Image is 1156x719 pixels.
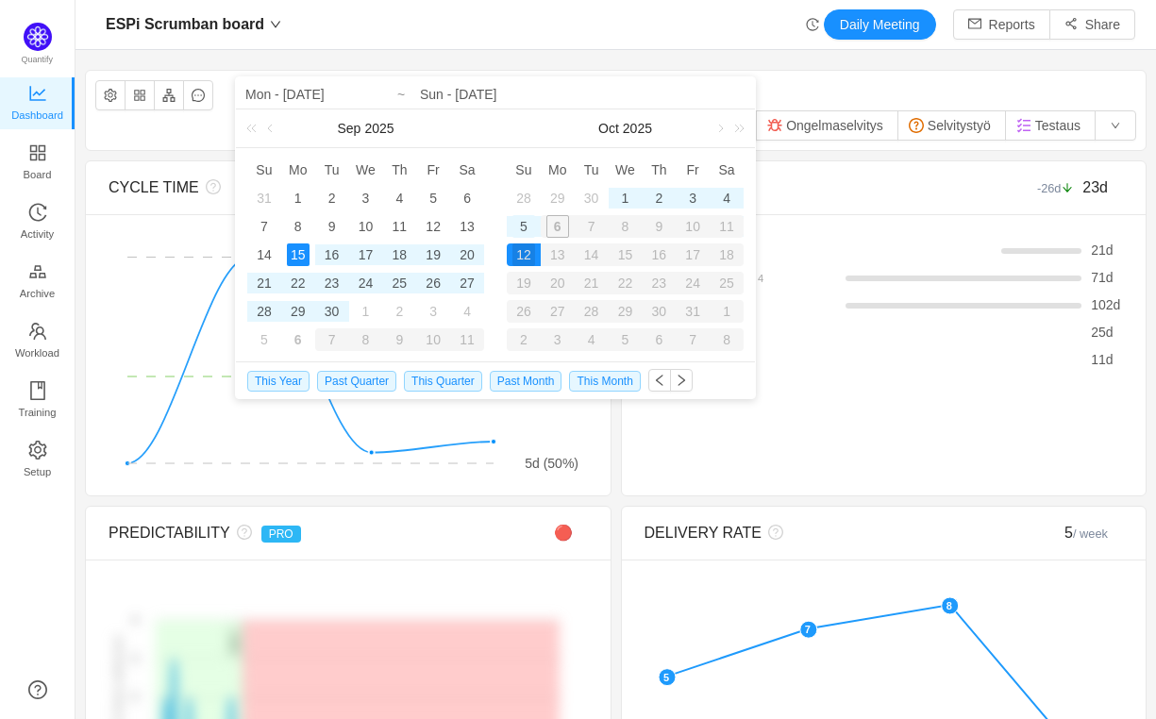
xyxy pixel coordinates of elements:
[642,300,676,323] div: 30
[676,328,710,351] div: 7
[247,297,281,326] td: September 28, 2025
[388,272,410,294] div: 25
[287,328,310,351] div: 6
[315,269,349,297] td: September 23, 2025
[676,215,710,238] div: 10
[28,322,47,341] i: icon: team
[416,241,450,269] td: September 19, 2025
[15,334,59,372] span: Workload
[507,326,541,354] td: November 2, 2025
[609,215,643,238] div: 8
[456,215,478,238] div: 13
[569,371,640,392] span: This Month
[642,269,676,297] td: October 23, 2025
[362,109,395,147] a: 2025
[28,203,47,222] i: icon: history
[710,328,744,351] div: 8
[621,109,654,147] a: 2025
[349,326,383,354] td: October 8, 2025
[315,212,349,241] td: September 9, 2025
[575,272,609,294] div: 21
[382,269,416,297] td: September 25, 2025
[247,184,281,212] td: August 31, 2025
[724,109,748,147] a: Next year (Control + right)
[281,326,315,354] td: October 6, 2025
[349,184,383,212] td: September 3, 2025
[321,187,343,209] div: 2
[609,269,643,297] td: October 22, 2025
[613,187,636,209] div: 1
[349,328,383,351] div: 8
[95,80,126,110] button: icon: setting
[125,80,155,110] button: icon: appstore
[109,179,199,195] span: CYCLE TIME
[253,328,276,351] div: 5
[541,243,575,266] div: 13
[28,323,47,360] a: Workload
[349,161,383,178] span: We
[609,156,643,184] th: Wed
[541,212,575,241] td: October 6, 2025
[199,179,221,194] i: icon: question-circle
[645,522,1004,544] div: DELIVERY RATE
[450,297,484,326] td: October 4, 2025
[28,262,47,281] i: icon: gold
[710,269,744,297] td: October 25, 2025
[609,184,643,212] td: October 1, 2025
[554,525,573,541] span: 🔴
[609,212,643,241] td: October 8, 2025
[648,369,671,392] button: icon: left
[609,328,643,351] div: 5
[647,187,670,209] div: 2
[1062,182,1074,194] i: icon: arrow-down
[456,300,478,323] div: 4
[24,23,52,51] img: Quantify
[247,269,281,297] td: September 21, 2025
[642,297,676,326] td: October 30, 2025
[710,212,744,241] td: October 11, 2025
[247,371,310,392] span: This Year
[321,243,343,266] div: 16
[1091,325,1113,340] span: d
[710,300,744,323] div: 1
[450,161,484,178] span: Sa
[416,328,450,351] div: 10
[575,215,609,238] div: 7
[287,272,310,294] div: 22
[132,692,138,703] tspan: 2
[28,382,47,420] a: Training
[456,272,478,294] div: 27
[270,19,281,30] i: icon: down
[416,297,450,326] td: October 3, 2025
[335,109,362,147] a: Sep
[456,243,478,266] div: 20
[315,297,349,326] td: September 30, 2025
[245,83,486,106] input: Start date
[1091,270,1106,285] span: 71
[676,300,710,323] div: 31
[28,441,47,460] i: icon: setting
[388,215,410,238] div: 11
[183,80,213,110] button: icon: message
[349,212,383,241] td: September 10, 2025
[1091,325,1106,340] span: 25
[450,156,484,184] th: Sat
[354,243,377,266] div: 17
[1091,242,1106,258] span: 21
[575,326,609,354] td: November 4, 2025
[670,369,693,392] button: icon: right
[710,161,744,178] span: Sa
[315,184,349,212] td: September 2, 2025
[28,84,47,103] i: icon: line-chart
[953,9,1050,40] button: icon: mailReports
[349,241,383,269] td: September 17, 2025
[21,215,54,253] span: Activity
[247,241,281,269] td: September 14, 2025
[382,161,416,178] span: Th
[546,187,569,209] div: 29
[676,241,710,269] td: October 17, 2025
[676,184,710,212] td: October 3, 2025
[354,215,377,238] div: 10
[416,326,450,354] td: October 10, 2025
[349,156,383,184] th: Wed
